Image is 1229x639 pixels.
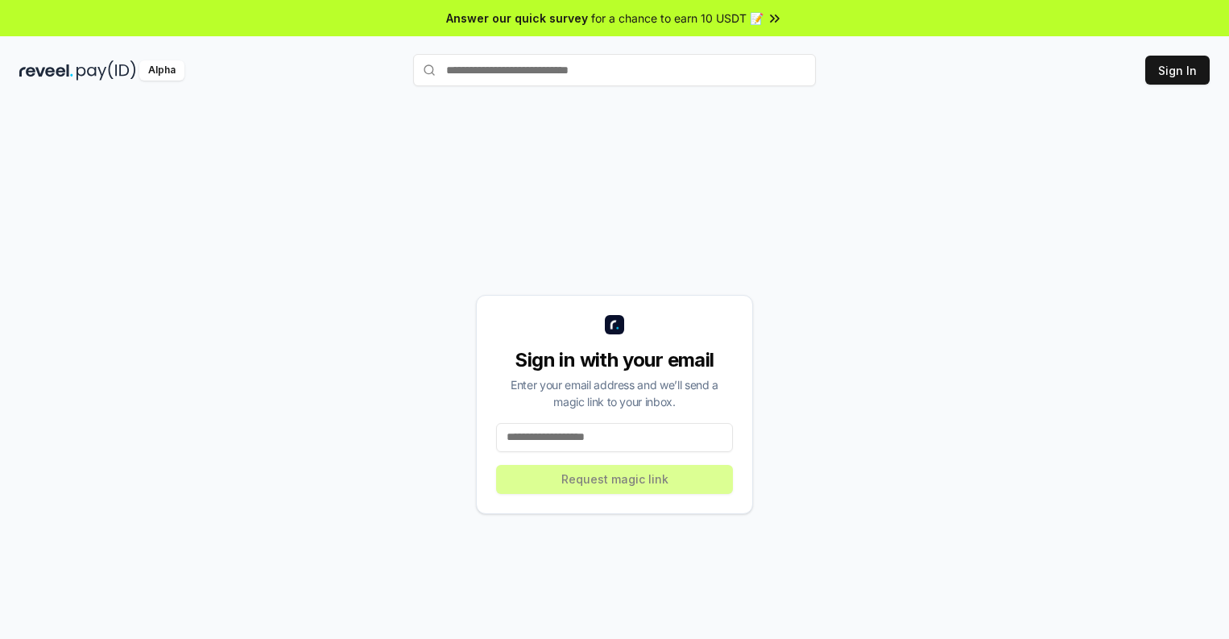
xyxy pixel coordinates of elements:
[605,315,624,334] img: logo_small
[496,376,733,410] div: Enter your email address and we’ll send a magic link to your inbox.
[19,60,73,81] img: reveel_dark
[1145,56,1210,85] button: Sign In
[139,60,184,81] div: Alpha
[591,10,763,27] span: for a chance to earn 10 USDT 📝
[77,60,136,81] img: pay_id
[496,347,733,373] div: Sign in with your email
[446,10,588,27] span: Answer our quick survey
